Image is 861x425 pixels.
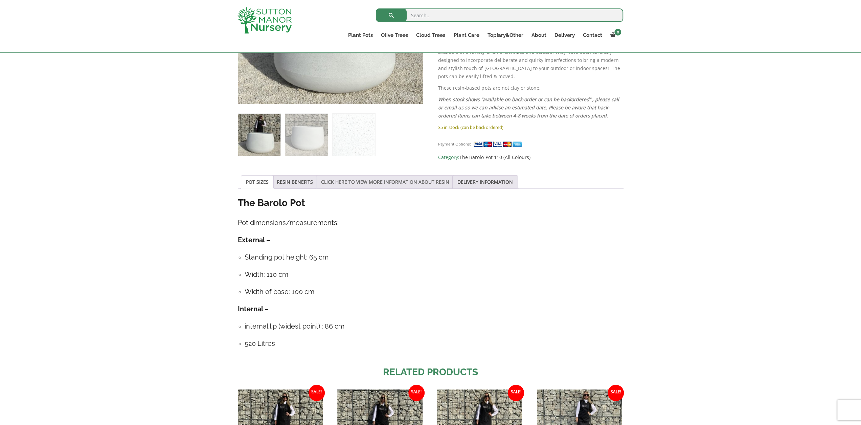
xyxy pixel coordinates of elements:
a: Cloud Trees [412,30,449,40]
h4: Pot dimensions/measurements: [238,218,624,228]
strong: External – [238,236,270,244]
h4: Width of base: 100 cm [245,287,624,297]
strong: Internal – [238,305,269,313]
p: 35 in stock (can be backordered) [438,123,623,131]
a: Topiary&Other [483,30,527,40]
a: The Barolo Pot 110 (All Colours) [459,154,530,160]
span: Sale! [408,385,425,401]
span: Sale! [508,385,524,401]
img: The Barolo Pot 110 Colour White Granite - Image 3 [333,114,375,156]
em: When stock shows “available on back-order or can be backordered” , please call or email us so we ... [438,96,619,119]
h4: internal lip (widest point) : 86 cm [245,321,624,332]
img: payment supported [473,141,524,148]
span: Sale! [608,385,624,401]
strong: The Barolo Pot [238,197,305,208]
a: Plant Pots [344,30,377,40]
img: The Barolo Pot 110 Colour White Granite [238,114,280,156]
img: The Barolo Pot 110 Colour White Granite - Image 2 [285,114,327,156]
a: Contact [579,30,606,40]
a: Delivery [550,30,579,40]
a: POT SIZES [246,176,269,188]
h2: Related products [238,365,624,379]
img: logo [237,7,292,33]
a: Plant Care [449,30,483,40]
input: Search... [376,8,623,22]
h4: Standing pot height: 65 cm [245,252,624,263]
a: DELIVERY INFORMATION [457,176,513,188]
h4: 520 Litres [245,338,624,349]
p: The Barolo Pot range offers a unique and contemporary style. We have this pot available in a vari... [438,40,623,81]
p: These resin-based pots are not clay or stone. [438,84,623,92]
a: CLICK HERE TO VIEW MORE INFORMATION ABOUT RESIN [321,176,449,188]
small: Payment Options: [438,141,471,147]
a: RESIN BENEFITS [277,176,313,188]
a: About [527,30,550,40]
a: 0 [606,30,623,40]
span: Category: [438,153,623,161]
span: Sale! [309,385,325,401]
h4: Width: 110 cm [245,269,624,280]
span: 0 [614,29,621,36]
a: Olive Trees [377,30,412,40]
